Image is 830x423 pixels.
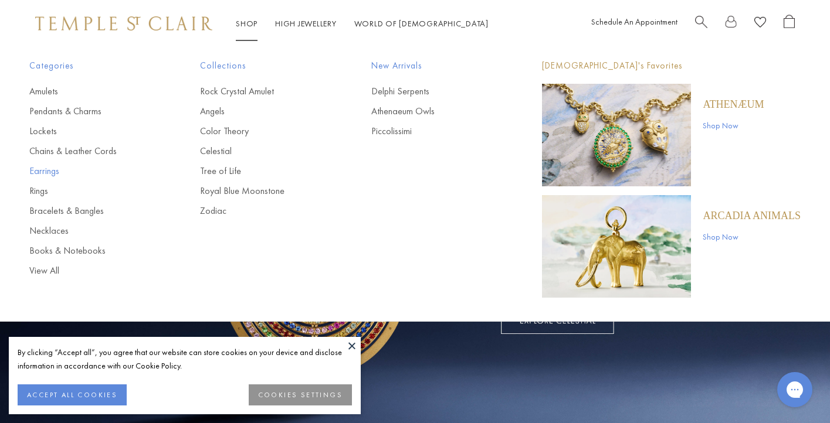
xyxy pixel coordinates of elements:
[236,18,258,29] a: ShopShop
[18,346,352,373] div: By clicking “Accept all”, you agree that our website can store cookies on your device and disclos...
[542,59,801,73] p: [DEMOGRAPHIC_DATA]'s Favorites
[695,15,707,33] a: Search
[29,165,153,178] a: Earrings
[249,384,352,405] button: COOKIES SETTINGS
[703,119,764,132] a: Shop Now
[591,16,677,27] a: Schedule An Appointment
[29,145,153,158] a: Chains & Leather Cords
[35,16,212,30] img: Temple St. Clair
[200,85,324,98] a: Rock Crystal Amulet
[200,145,324,158] a: Celestial
[371,105,495,118] a: Athenaeum Owls
[754,15,766,33] a: View Wishlist
[29,185,153,197] a: Rings
[703,209,801,222] a: ARCADIA ANIMALS
[200,125,324,138] a: Color Theory
[200,105,324,118] a: Angels
[29,244,153,257] a: Books & Notebooks
[771,368,818,411] iframe: Gorgias live chat messenger
[29,105,153,118] a: Pendants & Charms
[354,18,489,29] a: World of [DEMOGRAPHIC_DATA]World of [DEMOGRAPHIC_DATA]
[29,85,153,98] a: Amulets
[29,59,153,73] span: Categories
[200,204,324,217] a: Zodiac
[371,125,495,138] a: Piccolissimi
[703,230,801,243] a: Shop Now
[371,85,495,98] a: Delphi Serpents
[200,185,324,197] a: Royal Blue Moonstone
[784,15,795,33] a: Open Shopping Bag
[200,59,324,73] span: Collections
[18,384,127,405] button: ACCEPT ALL COOKIES
[29,264,153,277] a: View All
[29,204,153,217] a: Bracelets & Bangles
[371,59,495,73] span: New Arrivals
[200,165,324,178] a: Tree of Life
[236,16,489,31] nav: Main navigation
[29,125,153,138] a: Lockets
[29,224,153,237] a: Necklaces
[703,98,764,111] a: Athenæum
[275,18,337,29] a: High JewelleryHigh Jewellery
